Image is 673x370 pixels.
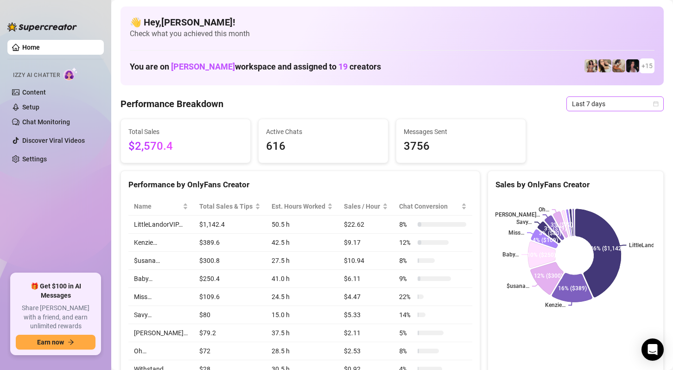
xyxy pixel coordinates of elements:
td: $5.33 [338,306,394,324]
span: 616 [266,138,381,155]
text: Savy… [516,219,532,225]
div: Open Intercom Messenger [641,338,664,361]
td: 15.0 h [266,306,339,324]
td: $22.62 [338,216,394,234]
td: $2.11 [338,324,394,342]
td: 41.0 h [266,270,339,288]
td: $10.94 [338,252,394,270]
span: Last 7 days [572,97,658,111]
span: Name [134,201,181,211]
span: 🎁 Get $100 in AI Messages [16,282,95,300]
div: Performance by OnlyFans Creator [128,179,472,191]
a: Content [22,89,46,96]
td: 27.5 h [266,252,339,270]
td: LittleLandorVIP… [128,216,194,234]
td: Kenzie… [128,234,194,252]
a: Setup [22,103,39,111]
td: $300.8 [194,252,266,270]
td: $9.17 [338,234,394,252]
img: Avry (@avryjennerfree) [598,59,611,72]
a: Home [22,44,40,51]
span: Earn now [37,338,64,346]
span: 5 % [399,328,414,338]
td: $389.6 [194,234,266,252]
td: Miss… [128,288,194,306]
text: [PERSON_NAME]… [494,211,540,218]
div: Est. Hours Worked [272,201,326,211]
span: arrow-right [68,339,74,345]
h4: Performance Breakdown [121,97,223,110]
a: Settings [22,155,47,163]
td: 37.5 h [266,324,339,342]
text: Miss… [508,230,524,236]
text: LittleLand... [629,242,659,249]
img: logo-BBDzfeDw.svg [7,22,77,32]
button: Earn nowarrow-right [16,335,95,350]
td: $6.11 [338,270,394,288]
td: $250.4 [194,270,266,288]
span: 8 % [399,219,414,230]
td: $79.2 [194,324,266,342]
span: Total Sales & Tips [199,201,253,211]
th: Total Sales & Tips [194,198,266,216]
a: Discover Viral Videos [22,137,85,144]
span: 9 % [399,274,414,284]
img: AI Chatter [63,67,78,81]
td: $usana… [128,252,194,270]
td: 24.5 h [266,288,339,306]
text: Baby… [502,251,519,258]
td: $109.6 [194,288,266,306]
td: $4.47 [338,288,394,306]
text: Oh… [539,206,549,213]
text: $usana… [507,283,529,289]
span: [PERSON_NAME] [171,62,235,71]
td: Baby… [128,270,194,288]
span: $2,570.4 [128,138,243,155]
span: Chat Conversion [399,201,459,211]
h4: 👋 Hey, [PERSON_NAME] ! [130,16,654,29]
td: [PERSON_NAME]… [128,324,194,342]
span: Check what you achieved this month [130,29,654,39]
span: calendar [653,101,659,107]
td: 28.5 h [266,342,339,360]
text: Kenzie… [545,302,565,308]
span: 19 [338,62,348,71]
th: Sales / Hour [338,198,394,216]
span: Share [PERSON_NAME] with a friend, and earn unlimited rewards [16,304,95,331]
span: Active Chats [266,127,381,137]
td: $1,142.4 [194,216,266,234]
span: 22 % [399,292,414,302]
div: Sales by OnlyFans Creator [495,179,656,191]
span: 8 % [399,346,414,356]
span: 12 % [399,237,414,248]
span: 3756 [404,138,518,155]
span: Messages Sent [404,127,518,137]
img: Kayla (@kaylathaylababy) [612,59,625,72]
th: Chat Conversion [394,198,472,216]
img: Avry (@avryjennervip) [584,59,597,72]
td: $2.53 [338,342,394,360]
th: Name [128,198,194,216]
td: Savy… [128,306,194,324]
td: $80 [194,306,266,324]
h1: You are on workspace and assigned to creators [130,62,381,72]
td: Oh… [128,342,194,360]
span: Total Sales [128,127,243,137]
span: 8 % [399,255,414,266]
span: + 15 [641,61,653,71]
span: Izzy AI Chatter [13,71,60,80]
td: $72 [194,342,266,360]
td: 50.5 h [266,216,339,234]
img: Baby (@babyyyybellaa) [626,59,639,72]
a: Chat Monitoring [22,118,70,126]
span: Sales / Hour [344,201,381,211]
td: 42.5 h [266,234,339,252]
span: 14 % [399,310,414,320]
